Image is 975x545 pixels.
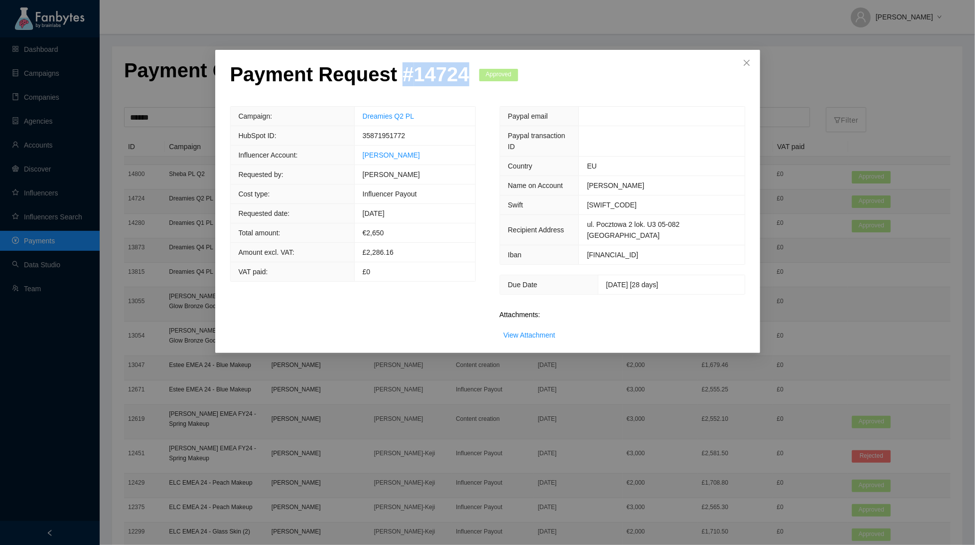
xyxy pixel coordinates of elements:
span: Total amount: [239,229,280,237]
span: ul. Pocztowa 2 lok. U3 05-082 [GEOGRAPHIC_DATA] [587,220,680,239]
span: VAT paid: [239,268,268,276]
span: Swift [508,201,523,209]
span: £2,286.16 [363,248,394,256]
span: Amount excl. VAT: [239,248,294,256]
a: View Attachment [504,331,556,339]
span: Campaign: [239,112,273,120]
span: Due Date [508,281,538,289]
span: £0 [363,268,371,276]
span: Cost type: [239,190,270,198]
span: [PERSON_NAME] [587,182,644,189]
span: HubSpot ID: [239,132,277,140]
span: Paypal transaction ID [508,132,565,151]
span: close [743,59,751,67]
span: [DATE] [28 days] [606,281,659,289]
span: Name on Account [508,182,563,189]
span: [PERSON_NAME] [363,171,420,179]
span: [SWIFT_CODE] [587,201,637,209]
span: Requested by: [239,171,283,179]
span: Country [508,162,533,170]
span: 35871951772 [363,132,406,140]
span: Iban [508,251,522,259]
span: Approved [479,69,518,81]
span: Recipient Address [508,226,564,234]
p: Payment Request # 14724 [230,62,469,86]
span: € 2,650 [363,229,384,237]
span: EU [587,162,596,170]
span: Paypal email [508,112,548,120]
span: [DATE] [363,209,385,217]
span: Requested date: [239,209,290,217]
span: Influencer Payout [363,190,417,198]
button: Close [733,50,760,77]
span: Influencer Account: [239,151,298,159]
span: [FINANCIAL_ID] [587,251,638,259]
a: [PERSON_NAME] [363,151,420,159]
a: Dreamies Q2 PL [363,112,414,120]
